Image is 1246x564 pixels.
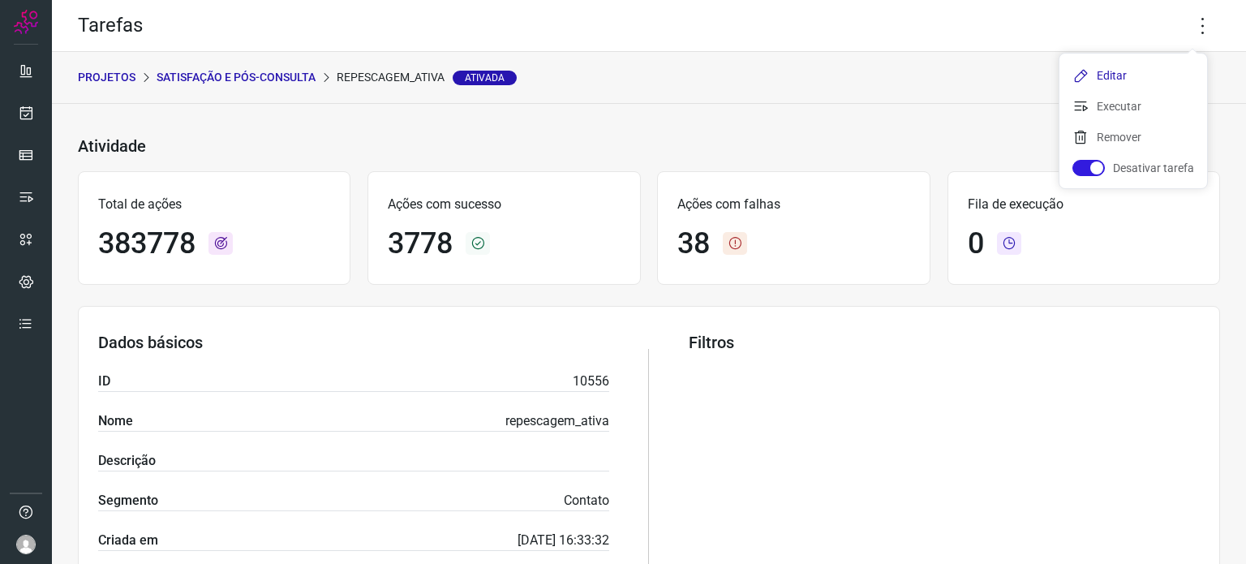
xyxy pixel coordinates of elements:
li: Remover [1059,124,1207,150]
label: Criada em [98,531,158,550]
p: Ações com falhas [677,195,909,214]
h1: 38 [677,226,710,261]
p: Contato [564,491,609,510]
p: Ações com sucesso [388,195,620,214]
h3: Atividade [78,136,146,156]
p: Satisfação e Pós-Consulta [157,69,316,86]
h3: Filtros [689,333,1200,352]
p: repescagem_ativa [337,69,517,86]
h1: 0 [968,226,984,261]
p: Total de ações [98,195,330,214]
label: Segmento [98,491,158,510]
p: 10556 [573,372,609,391]
p: PROJETOS [78,69,135,86]
li: Executar [1059,93,1207,119]
li: Desativar tarefa [1059,155,1207,181]
p: repescagem_ativa [505,411,609,431]
label: ID [98,372,110,391]
h2: Tarefas [78,14,143,37]
img: Logo [14,10,38,34]
img: avatar-user-boy.jpg [16,535,36,554]
p: [DATE] 16:33:32 [518,531,609,550]
label: Descrição [98,451,156,471]
h3: Dados básicos [98,333,609,352]
span: Ativada [453,71,517,85]
li: Editar [1059,62,1207,88]
label: Nome [98,411,133,431]
h1: 3778 [388,226,453,261]
p: Fila de execução [968,195,1200,214]
h1: 383778 [98,226,195,261]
